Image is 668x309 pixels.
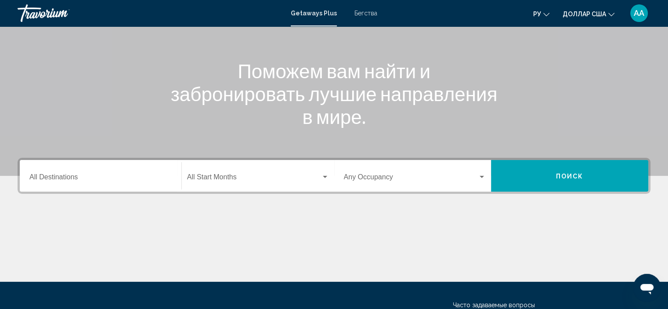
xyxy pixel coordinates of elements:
iframe: Кнопка запуска окна обмена сообщениями [633,274,661,302]
span: Поиск [556,173,584,180]
h1: Поможем вам найти и забронировать лучшие направления в мире. [170,59,499,128]
font: АА [634,8,644,18]
font: доллар США [563,11,606,18]
a: Травориум [18,4,282,22]
a: Часто задаваемые вопросы [453,302,535,309]
div: Виджет поиска [20,160,648,192]
button: Изменить язык [533,7,549,20]
button: Меню пользователя [628,4,650,22]
a: Getaways Plus [291,10,337,17]
button: Поиск [491,160,648,192]
button: Изменить валюту [563,7,614,20]
a: Бегства [354,10,377,17]
font: ру [533,11,541,18]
